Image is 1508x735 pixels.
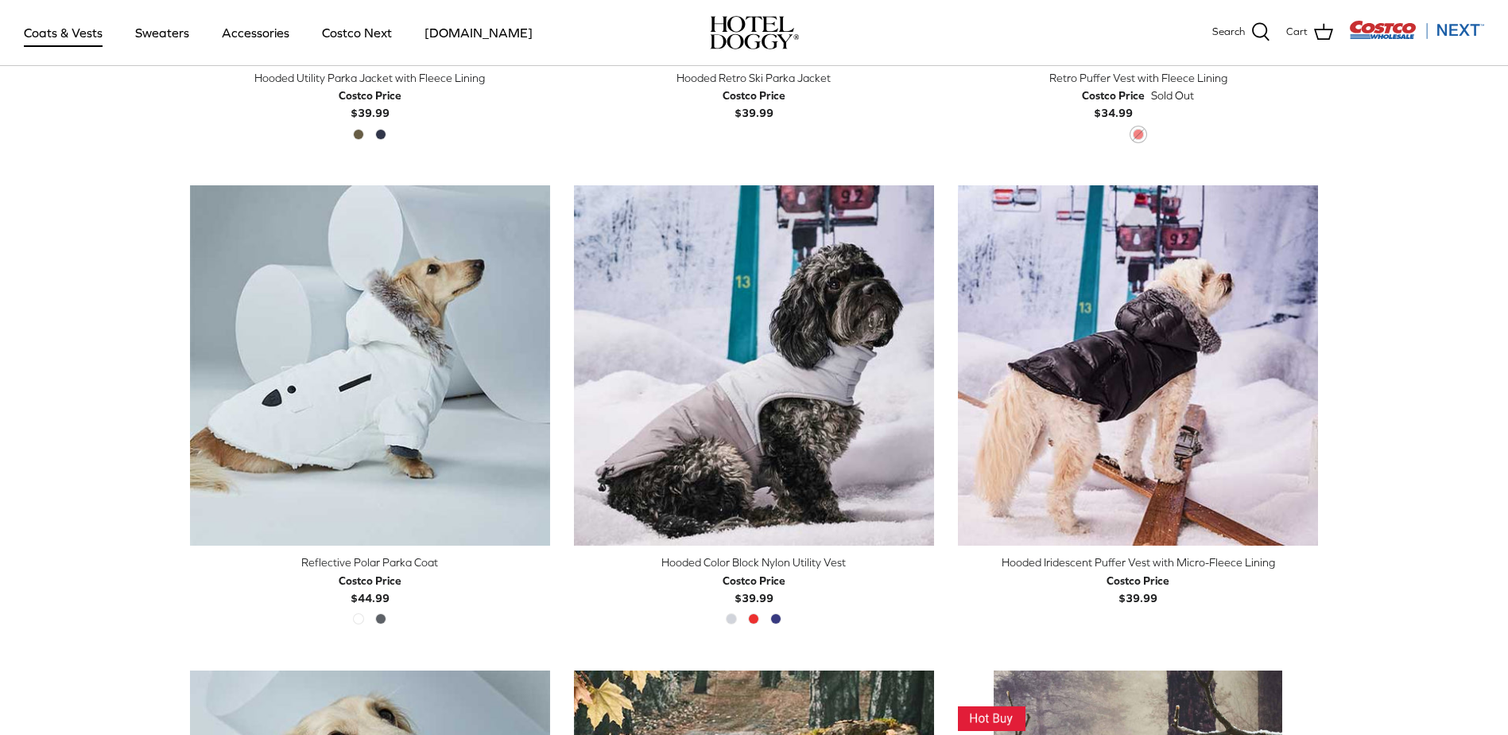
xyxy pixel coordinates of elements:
div: Hooded Utility Parka Jacket with Fleece Lining [190,69,550,87]
a: Sweaters [121,6,204,60]
b: $34.99 [1082,87,1145,119]
a: Search [1212,22,1270,43]
a: Coats & Vests [10,6,117,60]
img: Costco Next [1349,20,1484,40]
a: [DOMAIN_NAME] [410,6,547,60]
a: Retro Puffer Vest with Fleece Lining Costco Price$34.99 Sold Out [958,69,1318,122]
a: Reflective Polar Parka Coat [190,185,550,546]
div: Costco Price [1107,572,1169,589]
div: Hooded Color Block Nylon Utility Vest [574,554,934,571]
a: Hooded Color Block Nylon Utility Vest [574,185,934,546]
div: Costco Price [339,572,401,589]
div: Reflective Polar Parka Coat [190,554,550,571]
span: Cart [1286,24,1308,41]
a: Hooded Retro Ski Parka Jacket Costco Price$39.99 [574,69,934,122]
b: $39.99 [1107,572,1169,605]
a: hoteldoggy.com hoteldoggycom [710,16,799,49]
img: hoteldoggycom [710,16,799,49]
a: Hooded Utility Parka Jacket with Fleece Lining Costco Price$39.99 [190,69,550,122]
a: Accessories [207,6,304,60]
a: Hooded Color Block Nylon Utility Vest Costco Price$39.99 [574,554,934,607]
a: Hooded Iridescent Puffer Vest with Micro-Fleece Lining [958,185,1318,546]
div: Retro Puffer Vest with Fleece Lining [958,69,1318,87]
a: Reflective Polar Parka Coat Costco Price$44.99 [190,554,550,607]
span: Search [1212,24,1245,41]
div: Costco Price [1082,87,1145,104]
div: Costco Price [723,572,785,589]
a: Costco Next [308,6,406,60]
a: Hooded Iridescent Puffer Vest with Micro-Fleece Lining Costco Price$39.99 [958,554,1318,607]
img: This Item Is A Hot Buy! Get it While the Deal is Good! [958,706,1025,731]
div: Hooded Iridescent Puffer Vest with Micro-Fleece Lining [958,554,1318,571]
b: $44.99 [339,572,401,605]
div: Costco Price [723,87,785,104]
b: $39.99 [723,572,785,605]
div: Costco Price [339,87,401,104]
b: $39.99 [723,87,785,119]
div: Hooded Retro Ski Parka Jacket [574,69,934,87]
b: $39.99 [339,87,401,119]
a: Visit Costco Next [1349,30,1484,42]
span: Sold Out [1151,87,1194,104]
a: Cart [1286,22,1333,43]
